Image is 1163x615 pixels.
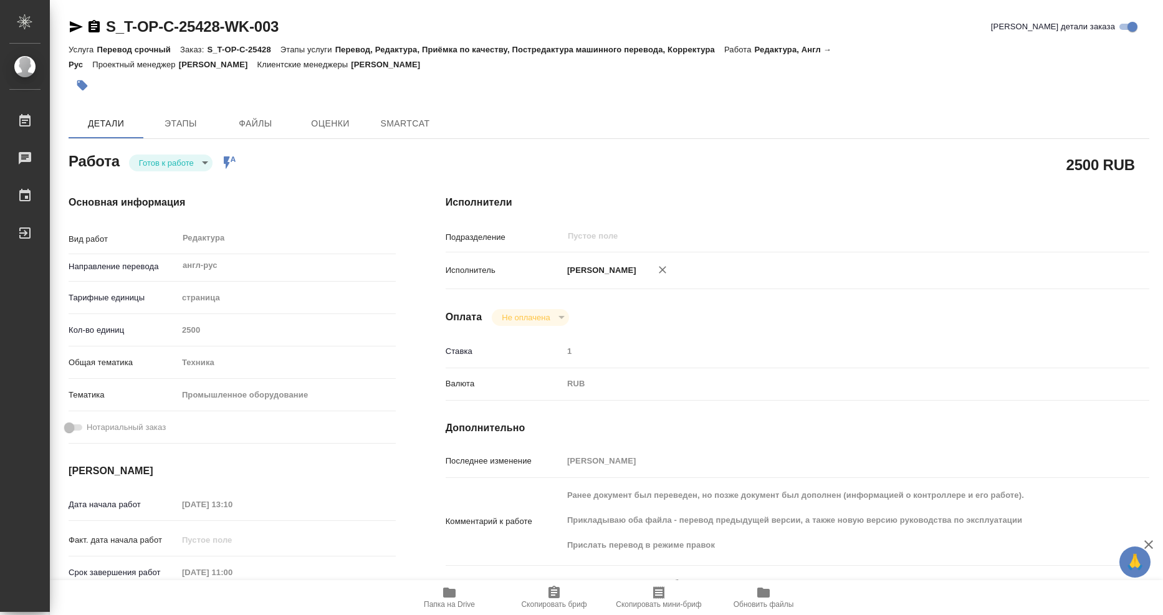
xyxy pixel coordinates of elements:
[563,573,1091,594] textarea: /Clients/Т-ОП-С_Русал Глобал Менеджмент/Orders/S_T-OP-C-25428/Edited/S_T-OP-C-25428-WK-003
[226,116,285,131] span: Файлы
[1066,154,1135,175] h2: 2500 RUB
[1119,546,1151,578] button: 🙏
[129,155,213,171] div: Готов к работе
[446,345,563,358] p: Ставка
[106,18,279,35] a: S_T-OP-C-25428-WK-003
[179,60,257,69] p: [PERSON_NAME]
[207,45,280,54] p: S_T-OP-C-25428
[69,356,178,369] p: Общая тематика
[69,566,178,579] p: Срок завершения работ
[563,485,1091,556] textarea: Ранее документ был переведен, но позже документ был дополнен (информацией о контроллере и его раб...
[300,116,360,131] span: Оценки
[69,292,178,304] p: Тарифные единицы
[563,452,1091,470] input: Пустое поле
[178,321,396,339] input: Пустое поле
[616,600,701,609] span: Скопировать мини-бриф
[424,600,475,609] span: Папка на Drive
[991,21,1115,33] span: [PERSON_NAME] детали заказа
[649,256,676,284] button: Удалить исполнителя
[446,378,563,390] p: Валюта
[446,455,563,467] p: Последнее изменение
[446,310,482,325] h4: Оплата
[69,324,178,336] p: Кол-во единиц
[563,342,1091,360] input: Пустое поле
[69,498,178,511] p: Дата начала работ
[606,580,711,615] button: Скопировать мини-бриф
[724,45,755,54] p: Работа
[69,464,396,479] h4: [PERSON_NAME]
[734,600,794,609] span: Обновить файлы
[180,45,207,54] p: Заказ:
[335,45,724,54] p: Перевод, Редактура, Приёмка по качеству, Постредактура машинного перевода, Корректура
[69,534,178,546] p: Факт. дата начала работ
[446,231,563,244] p: Подразделение
[151,116,211,131] span: Этапы
[178,563,287,581] input: Пустое поле
[492,309,568,326] div: Готов к работе
[257,60,352,69] p: Клиентские менеджеры
[446,578,563,591] p: Путь на drive
[711,580,816,615] button: Обновить файлы
[178,352,396,373] div: Техника
[563,264,636,277] p: [PERSON_NAME]
[178,495,287,513] input: Пустое поле
[178,287,396,308] div: страница
[76,116,136,131] span: Детали
[69,45,97,54] p: Услуга
[1124,549,1146,575] span: 🙏
[397,580,502,615] button: Папка на Drive
[69,72,96,99] button: Добавить тэг
[69,260,178,273] p: Направление перевода
[521,600,586,609] span: Скопировать бриф
[87,421,166,434] span: Нотариальный заказ
[92,60,178,69] p: Проектный менеджер
[498,312,553,323] button: Не оплачена
[87,19,102,34] button: Скопировать ссылку
[446,515,563,528] p: Комментарий к работе
[135,158,198,168] button: Готов к работе
[178,531,287,549] input: Пустое поле
[69,19,84,34] button: Скопировать ссылку для ЯМессенджера
[351,60,429,69] p: [PERSON_NAME]
[280,45,335,54] p: Этапы услуги
[446,195,1149,210] h4: Исполнители
[567,229,1061,244] input: Пустое поле
[375,116,435,131] span: SmartCat
[178,384,396,406] div: Промышленное оборудование
[69,149,120,171] h2: Работа
[69,233,178,246] p: Вид работ
[446,264,563,277] p: Исполнитель
[69,389,178,401] p: Тематика
[446,421,1149,436] h4: Дополнительно
[69,195,396,210] h4: Основная информация
[502,580,606,615] button: Скопировать бриф
[563,373,1091,394] div: RUB
[97,45,180,54] p: Перевод срочный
